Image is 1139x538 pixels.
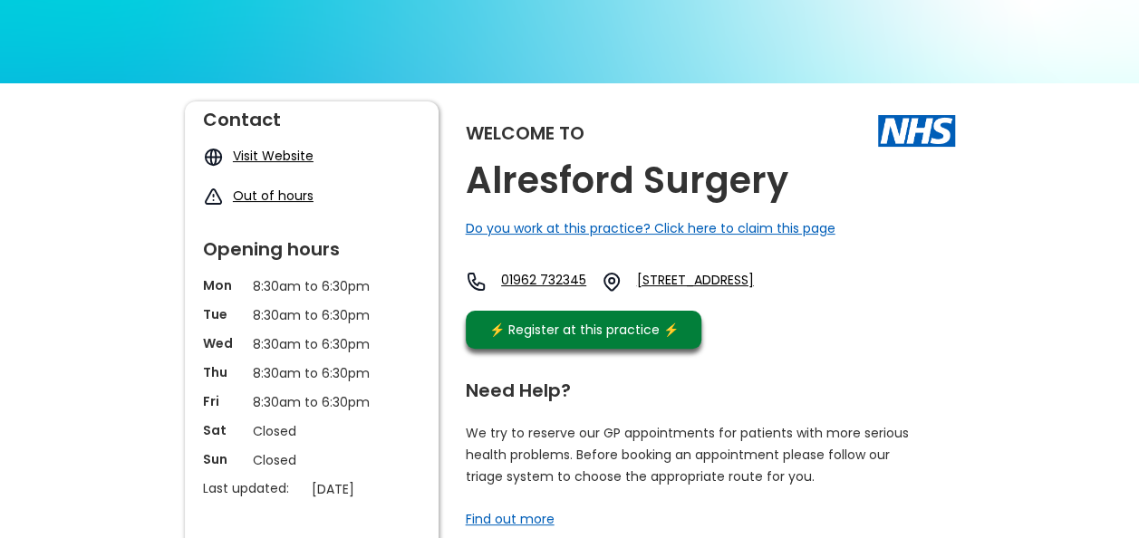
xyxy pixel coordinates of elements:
a: ⚡️ Register at this practice ⚡️ [466,311,701,349]
p: Closed [253,421,371,441]
p: Sat [203,421,244,439]
img: The NHS logo [878,115,955,146]
img: exclamation icon [203,187,224,207]
img: globe icon [203,147,224,168]
p: Mon [203,276,244,294]
div: Contact [203,101,420,129]
a: Visit Website [233,147,314,165]
img: telephone icon [466,271,487,293]
p: Last updated: [203,479,303,497]
a: Do you work at this practice? Click here to claim this page [466,219,835,237]
a: [STREET_ADDRESS] [637,271,807,293]
p: 8:30am to 6:30pm [253,392,371,412]
p: We try to reserve our GP appointments for patients with more serious health problems. Before book... [466,422,910,487]
p: 8:30am to 6:30pm [253,276,371,296]
p: 8:30am to 6:30pm [253,305,371,325]
div: ⚡️ Register at this practice ⚡️ [480,320,689,340]
a: Out of hours [233,187,314,205]
div: Need Help? [466,372,937,399]
div: Welcome to [466,124,584,142]
a: Find out more [466,510,555,528]
p: 8:30am to 6:30pm [253,363,371,383]
h2: Alresford Surgery [466,160,788,201]
p: [DATE] [312,479,430,499]
p: Thu [203,363,244,381]
p: 8:30am to 6:30pm [253,334,371,354]
p: Tue [203,305,244,323]
p: Wed [203,334,244,352]
p: Fri [203,392,244,410]
a: 01962 732345 [501,271,586,293]
div: Opening hours [203,231,420,258]
p: Sun [203,450,244,468]
img: practice location icon [601,271,623,293]
p: Closed [253,450,371,470]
